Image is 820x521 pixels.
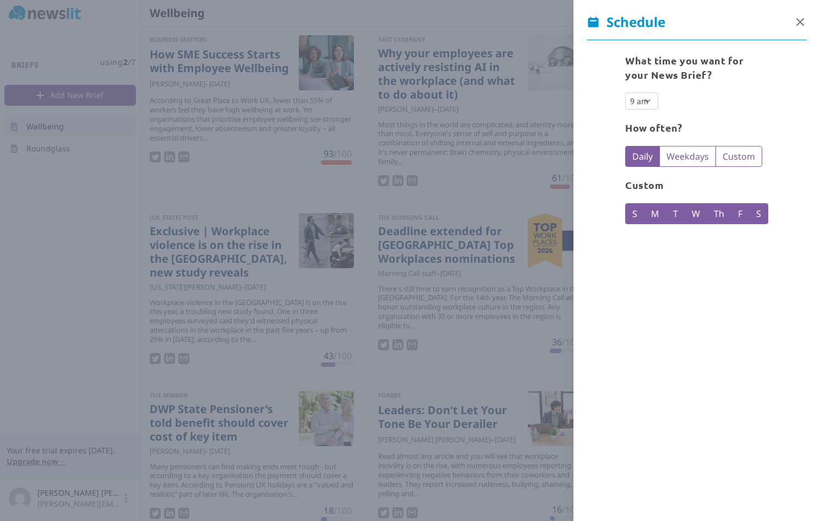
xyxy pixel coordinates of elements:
div: What time you want for your News Brief? [625,53,768,82]
div: Custom [625,178,768,192]
label: Th [707,203,731,224]
label: S [749,203,768,224]
label: S [625,203,644,224]
label: Daily [625,146,660,167]
label: W [685,203,707,224]
label: M [644,203,666,224]
label: Custom [715,146,762,167]
span: Schedule [587,13,665,31]
div: How often? [625,121,762,135]
label: Weekdays [659,146,716,167]
label: T [666,203,685,224]
label: F [731,203,750,224]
